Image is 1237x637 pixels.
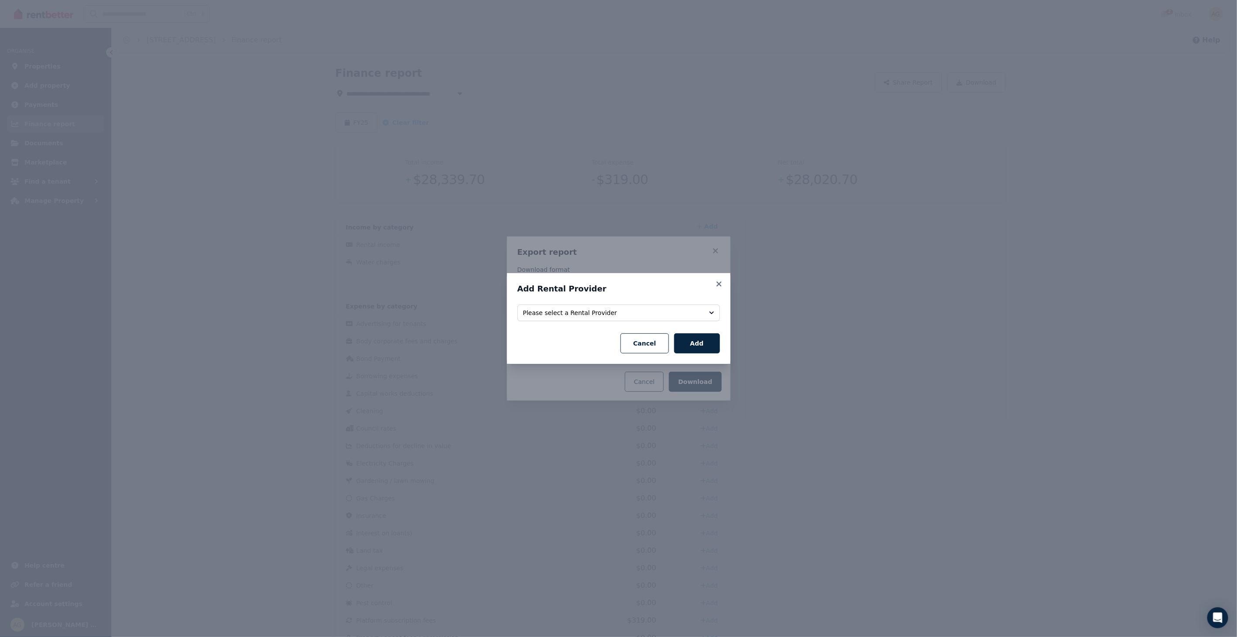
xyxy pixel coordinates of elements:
div: Open Intercom Messenger [1207,607,1228,628]
button: Please select a Rental Provider [517,305,720,321]
span: Please select a Rental Provider [523,308,702,317]
button: Cancel [620,333,668,353]
button: Add [674,333,720,353]
h3: Add Rental Provider [517,284,720,294]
